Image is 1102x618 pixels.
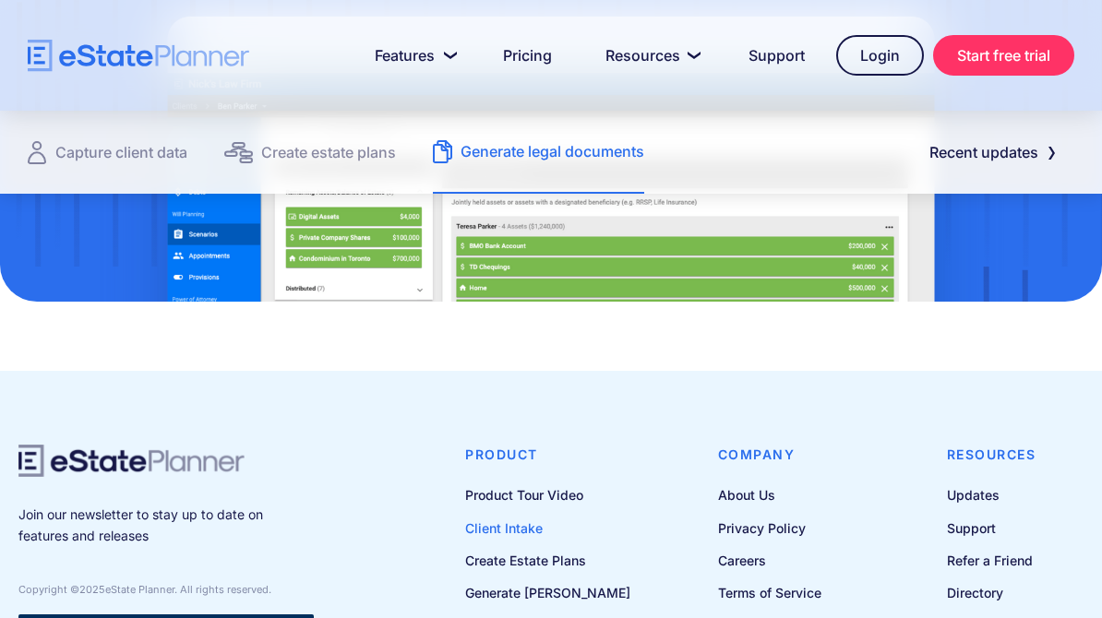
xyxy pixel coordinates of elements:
[718,445,821,465] h4: Company
[947,445,1036,465] h4: Resources
[465,445,630,465] h4: Product
[929,139,1038,165] div: Recent updates
[947,483,1036,506] a: Updates
[261,139,396,165] div: Create estate plans
[726,37,827,74] a: Support
[79,583,105,596] span: 2025
[461,138,644,164] div: Generate legal documents
[18,505,314,546] p: Join our newsletter to stay up to date on features and releases
[433,111,644,194] a: Generate legal documents
[718,581,821,604] a: Terms of Service
[481,37,574,74] a: Pricing
[947,581,1036,604] a: Directory
[18,583,314,596] div: Copyright © eState Planner. All rights reserved.
[947,517,1036,540] a: Support
[718,483,821,506] a: About Us
[907,134,1074,171] a: Recent updates
[947,549,1036,572] a: Refer a Friend
[933,35,1074,76] a: Start free trial
[353,37,472,74] a: Features
[836,35,924,76] a: Login
[583,37,717,74] a: Resources
[28,40,249,72] a: home
[465,483,630,506] a: Product Tour Video
[718,549,821,572] a: Careers
[55,139,187,165] div: Capture client data
[718,517,821,540] a: Privacy Policy
[465,549,630,572] a: Create Estate Plans
[28,111,187,194] a: Capture client data
[224,111,396,194] a: Create estate plans
[465,517,630,540] a: Client Intake
[465,581,630,604] a: Generate [PERSON_NAME]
